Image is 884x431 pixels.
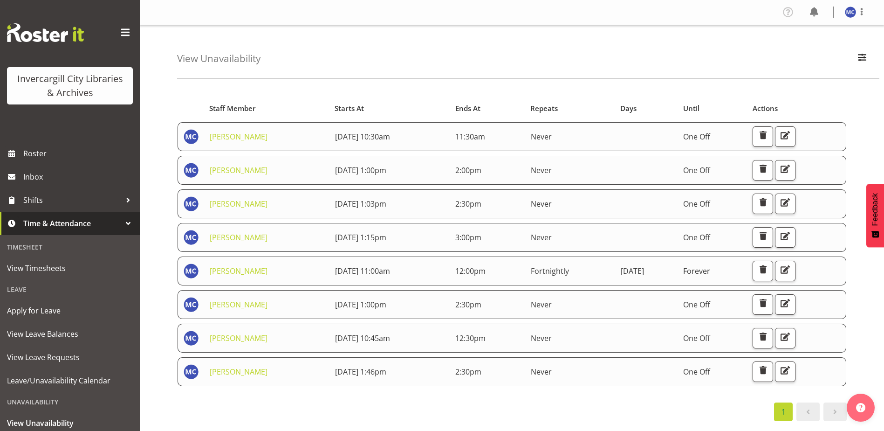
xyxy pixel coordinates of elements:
[210,199,267,209] a: [PERSON_NAME]
[184,196,199,211] img: maria-catu11656.jpg
[753,103,778,114] span: Actions
[335,165,386,175] span: [DATE] 1:00pm
[209,103,256,114] span: Staff Member
[335,232,386,243] span: [DATE] 1:15pm
[335,333,390,343] span: [DATE] 10:45am
[16,72,123,100] div: Invercargill City Libraries & Archives
[2,257,137,280] a: View Timesheets
[455,367,481,377] span: 2:30pm
[2,392,137,411] div: Unavailability
[7,327,133,341] span: View Leave Balances
[531,299,552,310] span: Never
[455,165,481,175] span: 2:00pm
[23,170,135,184] span: Inbox
[683,333,710,343] span: One Off
[775,126,795,147] button: Edit Unavailability
[620,103,637,114] span: Days
[683,132,710,142] span: One Off
[621,266,644,276] span: [DATE]
[531,165,552,175] span: Never
[455,299,481,310] span: 2:30pm
[335,132,390,142] span: [DATE] 10:30am
[210,232,267,243] a: [PERSON_NAME]
[531,132,552,142] span: Never
[2,369,137,392] a: Leave/Unavailability Calendar
[845,7,856,18] img: maria-catu11656.jpg
[455,266,486,276] span: 12:00pm
[184,129,199,144] img: maria-catu11656.jpg
[210,132,267,142] a: [PERSON_NAME]
[866,184,884,247] button: Feedback - Show survey
[7,304,133,318] span: Apply for Leave
[683,103,699,114] span: Until
[184,297,199,312] img: maria-catu11656.jpg
[531,232,552,243] span: Never
[210,165,267,175] a: [PERSON_NAME]
[455,333,486,343] span: 12:30pm
[530,103,558,114] span: Repeats
[753,361,773,382] button: Delete Unavailability
[753,126,773,147] button: Delete Unavailability
[2,346,137,369] a: View Leave Requests
[23,193,121,207] span: Shifts
[2,237,137,257] div: Timesheet
[753,261,773,281] button: Delete Unavailability
[210,367,267,377] a: [PERSON_NAME]
[775,194,795,214] button: Edit Unavailability
[7,374,133,388] span: Leave/Unavailability Calendar
[753,294,773,315] button: Delete Unavailability
[683,165,710,175] span: One Off
[683,199,710,209] span: One Off
[7,23,84,42] img: Rosterit website logo
[775,328,795,348] button: Edit Unavailability
[455,232,481,243] span: 3:00pm
[2,322,137,346] a: View Leave Balances
[531,367,552,377] span: Never
[455,103,480,114] span: Ends At
[335,266,390,276] span: [DATE] 11:00am
[852,49,872,69] button: Filter Employees
[455,132,485,142] span: 11:30am
[184,264,199,278] img: maria-catu11656.jpg
[335,299,386,310] span: [DATE] 1:00pm
[871,193,879,226] span: Feedback
[7,416,133,430] span: View Unavailability
[753,227,773,248] button: Delete Unavailability
[753,328,773,348] button: Delete Unavailability
[184,163,199,178] img: maria-catu11656.jpg
[335,103,364,114] span: Starts At
[856,403,865,412] img: help-xxl-2.png
[210,266,267,276] a: [PERSON_NAME]
[177,53,260,64] h4: View Unavailability
[683,266,710,276] span: Forever
[683,299,710,310] span: One Off
[210,299,267,310] a: [PERSON_NAME]
[775,361,795,382] button: Edit Unavailability
[184,230,199,245] img: maria-catu11656.jpg
[7,261,133,275] span: View Timesheets
[455,199,481,209] span: 2:30pm
[775,160,795,181] button: Edit Unavailability
[2,299,137,322] a: Apply for Leave
[7,350,133,364] span: View Leave Requests
[184,364,199,379] img: maria-catu11656.jpg
[775,261,795,281] button: Edit Unavailability
[775,227,795,248] button: Edit Unavailability
[335,199,386,209] span: [DATE] 1:03pm
[184,331,199,346] img: maria-catu11656.jpg
[775,294,795,315] button: Edit Unavailability
[531,199,552,209] span: Never
[210,333,267,343] a: [PERSON_NAME]
[683,367,710,377] span: One Off
[531,333,552,343] span: Never
[683,232,710,243] span: One Off
[2,280,137,299] div: Leave
[753,194,773,214] button: Delete Unavailability
[23,146,135,160] span: Roster
[753,160,773,181] button: Delete Unavailability
[23,216,121,230] span: Time & Attendance
[335,367,386,377] span: [DATE] 1:46pm
[531,266,569,276] span: Fortnightly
